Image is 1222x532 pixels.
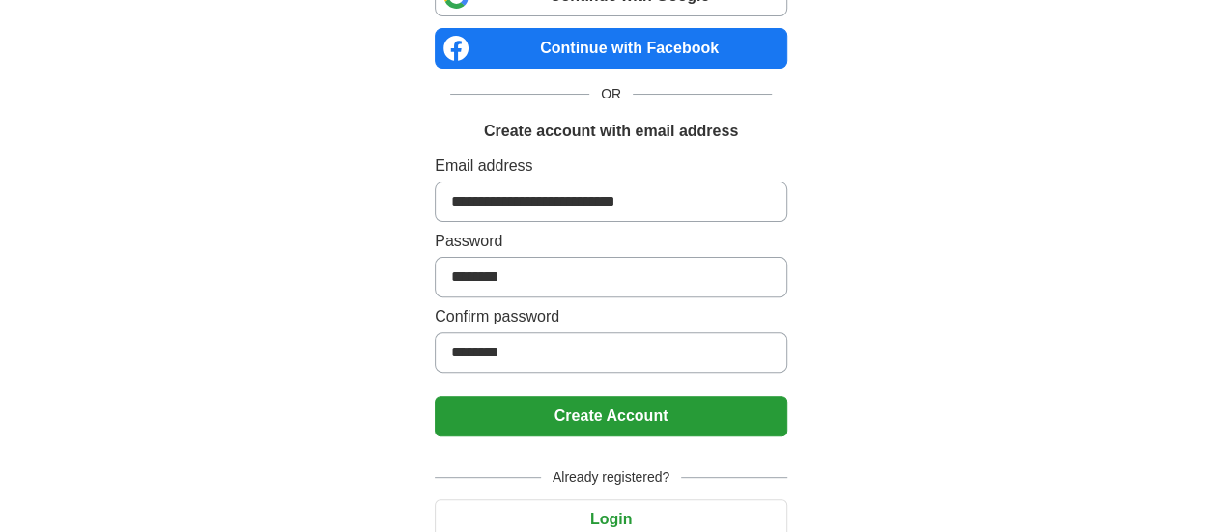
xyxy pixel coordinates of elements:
button: Create Account [435,396,787,436]
span: Already registered? [541,467,681,488]
label: Email address [435,154,787,178]
span: OR [589,84,633,104]
a: Login [435,511,787,527]
a: Continue with Facebook [435,28,787,69]
label: Password [435,230,787,253]
h1: Create account with email address [484,120,738,143]
label: Confirm password [435,305,787,328]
